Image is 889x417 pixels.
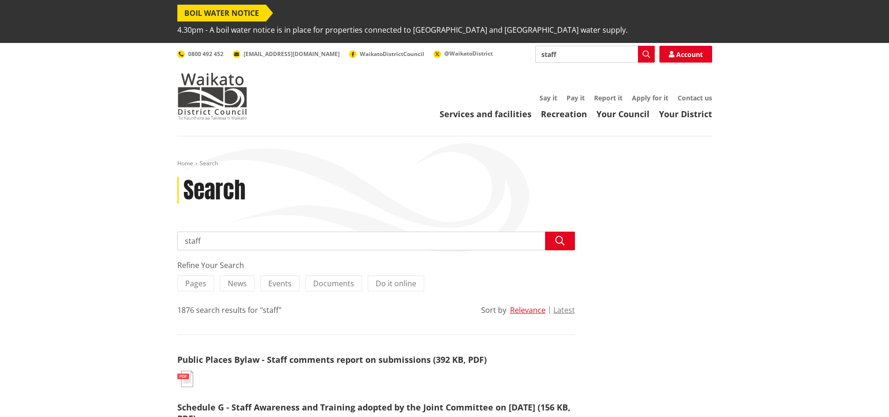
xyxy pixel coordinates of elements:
button: Latest [553,306,575,314]
a: Report it [594,93,623,102]
span: Pages [185,278,206,289]
a: @WaikatoDistrict [434,49,493,57]
span: 0800 492 452 [188,50,224,58]
nav: breadcrumb [177,160,712,168]
a: Account [659,46,712,63]
a: WaikatoDistrictCouncil [349,50,424,58]
span: BOIL WATER NOTICE [177,5,266,21]
img: document-pdf.svg [177,371,193,387]
a: Your Council [596,108,650,120]
span: Search [200,159,218,167]
a: Apply for it [632,93,668,102]
span: Documents [313,278,354,289]
a: Services and facilities [440,108,532,120]
a: Pay it [567,93,585,102]
span: News [228,278,247,289]
span: Do it online [376,278,416,289]
span: @WaikatoDistrict [444,49,493,57]
a: 0800 492 452 [177,50,224,58]
div: Refine Your Search [177,260,575,271]
span: WaikatoDistrictCouncil [360,50,424,58]
div: Sort by [481,304,506,316]
span: 4.30pm - A boil water notice is in place for properties connected to [GEOGRAPHIC_DATA] and [GEOGR... [177,21,628,38]
span: [EMAIL_ADDRESS][DOMAIN_NAME] [244,50,340,58]
input: Search input [535,46,655,63]
h1: Search [183,177,245,204]
span: Events [268,278,292,289]
img: Waikato District Council - Te Kaunihera aa Takiwaa o Waikato [177,73,247,120]
a: Public Places Bylaw - Staff comments report on submissions (392 KB, PDF) [177,354,487,365]
input: Search input [177,232,575,250]
a: Your District [659,108,712,120]
div: 1876 search results for "staff" [177,304,281,316]
button: Relevance [510,306,546,314]
a: Say it [539,93,557,102]
a: Recreation [541,108,587,120]
a: [EMAIL_ADDRESS][DOMAIN_NAME] [233,50,340,58]
a: Home [177,159,193,167]
a: Contact us [678,93,712,102]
